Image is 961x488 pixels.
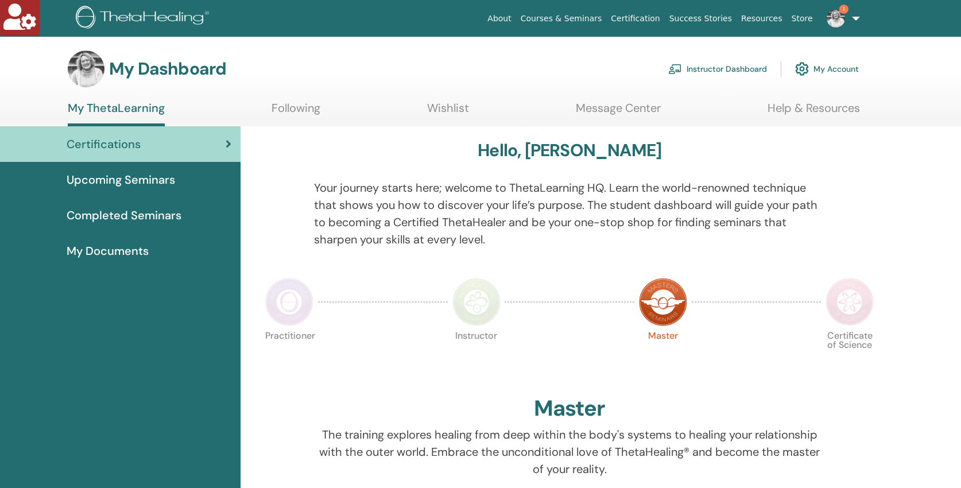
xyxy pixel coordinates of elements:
[67,171,175,188] span: Upcoming Seminars
[639,278,687,326] img: Master
[265,331,313,379] p: Practitioner
[67,207,181,224] span: Completed Seminars
[787,8,817,29] a: Store
[534,396,605,422] h2: Master
[665,8,737,29] a: Success Stories
[795,56,859,82] a: My Account
[68,51,104,87] img: default.jpg
[827,9,845,28] img: default.jpg
[639,331,687,379] p: Master
[768,101,860,123] a: Help & Resources
[452,278,501,326] img: Instructor
[109,59,226,79] h3: My Dashboard
[795,59,809,79] img: cog.svg
[826,278,874,326] img: Certificate of Science
[516,8,607,29] a: Courses & Seminars
[68,101,165,126] a: My ThetaLearning
[452,331,501,379] p: Instructor
[67,135,141,153] span: Certifications
[314,426,826,478] p: The training explores healing from deep within the body's systems to healing your relationship wi...
[606,8,664,29] a: Certification
[265,278,313,326] img: Practitioner
[67,242,149,260] span: My Documents
[427,101,469,123] a: Wishlist
[668,64,682,74] img: chalkboard-teacher.svg
[314,179,826,248] p: Your journey starts here; welcome to ThetaLearning HQ. Learn the world-renowned technique that sh...
[478,140,661,161] h3: Hello, [PERSON_NAME]
[483,8,516,29] a: About
[737,8,787,29] a: Resources
[76,6,213,32] img: logo.png
[668,56,767,82] a: Instructor Dashboard
[272,101,320,123] a: Following
[826,331,874,379] p: Certificate of Science
[839,5,848,14] span: 1
[576,101,661,123] a: Message Center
